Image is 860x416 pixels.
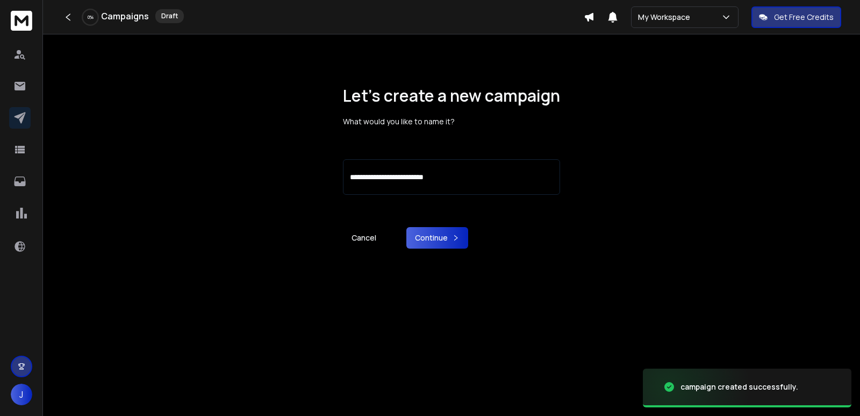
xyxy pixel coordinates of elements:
[101,10,149,23] h1: Campaigns
[343,227,385,249] a: Cancel
[343,86,560,105] h1: Let’s create a new campaign
[751,6,841,28] button: Get Free Credits
[680,382,798,392] div: campaign created successfully.
[638,12,694,23] p: My Workspace
[343,116,560,127] p: What would you like to name it?
[88,14,94,20] p: 0 %
[774,12,834,23] p: Get Free Credits
[406,227,468,249] button: Continue
[11,384,32,405] button: J
[155,9,184,23] div: Draft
